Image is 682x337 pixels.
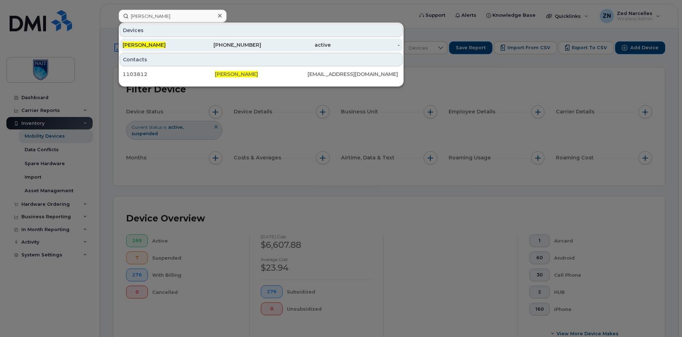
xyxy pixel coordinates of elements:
[331,41,400,48] div: -
[215,71,258,77] span: [PERSON_NAME]
[123,42,166,48] span: [PERSON_NAME]
[261,41,331,48] div: active
[120,24,403,37] div: Devices
[123,71,215,78] div: 1103812
[120,53,403,66] div: Contacts
[120,68,403,81] a: 1103812[PERSON_NAME][EMAIL_ADDRESS][DOMAIN_NAME]
[120,39,403,51] a: [PERSON_NAME][PHONE_NUMBER]active-
[308,71,400,78] div: [EMAIL_ADDRESS][DOMAIN_NAME]
[192,41,262,48] div: [PHONE_NUMBER]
